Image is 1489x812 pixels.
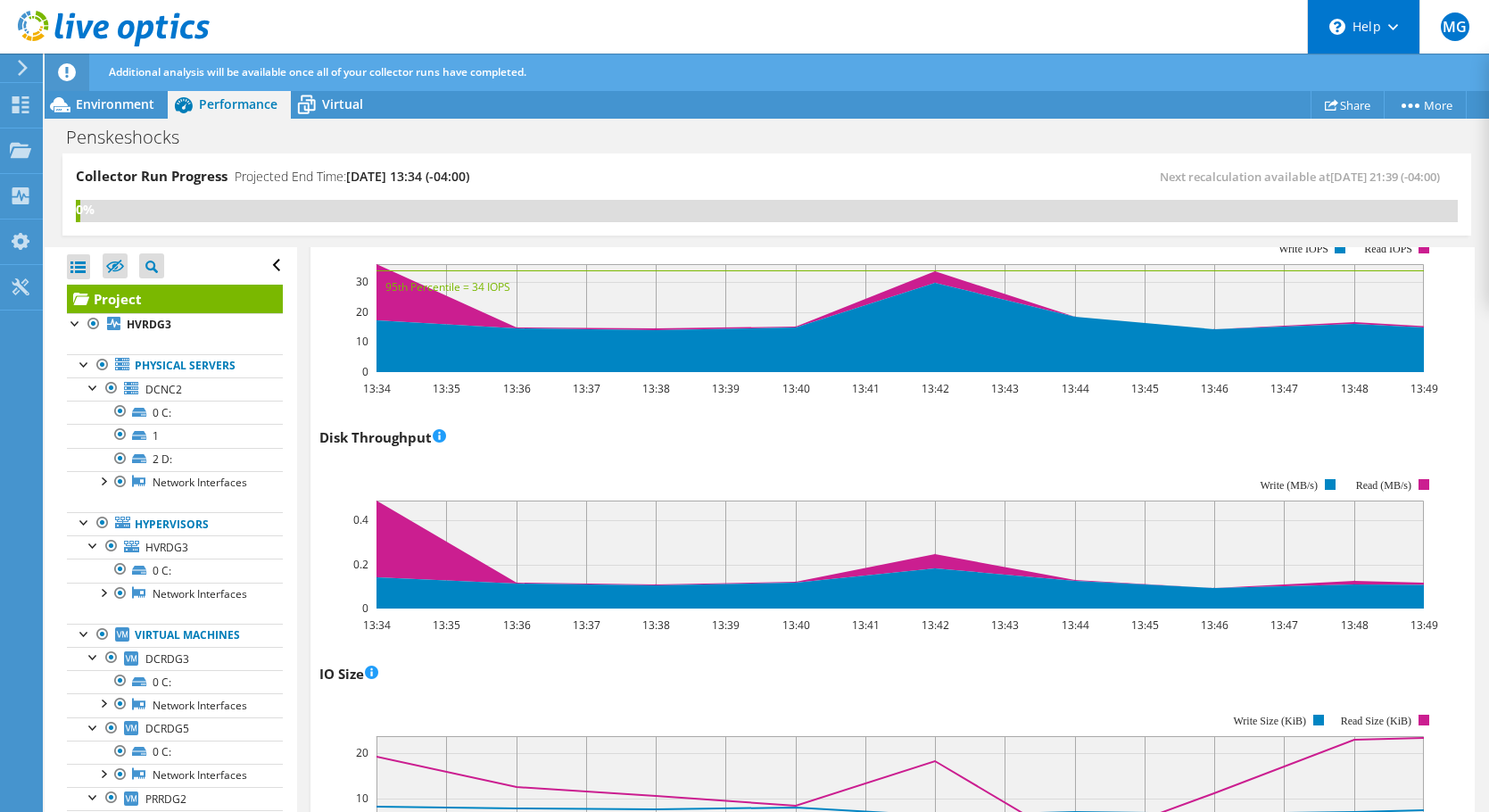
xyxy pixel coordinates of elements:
span: DCRDG3 [145,651,189,667]
a: HVRDG3 [67,535,283,559]
text: 13:37 [573,617,600,633]
a: Hypervisors [67,512,283,535]
a: Network Interfaces [67,583,283,606]
a: DCRDG5 [67,717,283,741]
text: 13:40 [782,381,810,396]
text: 13:41 [852,381,880,396]
h3: IO Size [319,664,378,684]
a: DCNC2 [67,377,283,401]
text: 13:43 [991,381,1019,396]
span: DCNC2 [145,382,182,397]
span: [DATE] 21:39 (-04:00) [1330,169,1440,185]
text: 20 [356,304,368,319]
text: 13:39 [712,381,740,396]
text: 13:46 [1201,381,1228,396]
a: Physical Servers [67,354,283,377]
a: Network Interfaces [67,471,283,494]
text: 20 [356,745,368,760]
a: Network Interfaces [67,693,283,717]
a: Project [67,285,283,313]
a: HVRDG3 [67,313,283,336]
text: 13:35 [433,381,460,396]
a: More [1384,91,1467,119]
text: 13:39 [712,617,740,633]
text: 0 [362,364,368,379]
span: Virtual [322,95,363,112]
text: Read Size (KiB) [1341,715,1411,727]
text: 0 [362,601,368,616]
text: 13:49 [1410,617,1438,633]
text: 13:45 [1131,381,1159,396]
text: 13:47 [1270,381,1298,396]
text: 13:44 [1062,617,1089,633]
text: 13:49 [1410,381,1438,396]
text: 13:41 [852,617,880,633]
a: 1 [67,424,283,447]
text: Write IOPS [1278,243,1328,255]
text: 13:37 [573,381,600,396]
text: 13:47 [1270,617,1298,633]
text: 13:46 [1201,617,1228,633]
a: 0 C: [67,559,283,582]
text: 13:42 [922,381,949,396]
text: 13:38 [642,617,670,633]
a: Virtual Machines [67,624,283,647]
text: 10 [356,334,368,349]
text: Write (MB/s) [1261,479,1319,492]
a: DCRDG3 [67,647,283,670]
text: Read IOPS [1365,243,1413,255]
div: 0% [76,200,80,220]
a: 2 D: [67,448,283,471]
span: Additional analysis will be available once all of your collector runs have completed. [109,64,526,79]
a: 0 C: [67,741,283,764]
text: 13:43 [991,617,1019,633]
text: 13:45 [1131,617,1159,633]
text: 13:42 [922,617,949,633]
text: 30 [356,274,368,289]
text: 13:40 [782,617,810,633]
text: 13:34 [363,617,391,633]
a: 0 C: [67,401,283,424]
span: Performance [199,95,277,112]
span: MG [1441,12,1469,41]
text: 13:36 [503,617,531,633]
text: 13:44 [1062,381,1089,396]
text: 95th Percentile = 34 IOPS [385,279,510,294]
text: 13:35 [433,617,460,633]
a: 0 C: [67,670,283,693]
svg: \n [1329,19,1345,35]
text: 13:38 [642,381,670,396]
span: HVRDG3 [145,540,188,555]
span: Environment [76,95,154,112]
span: PRRDG2 [145,791,186,807]
h4: Projected End Time: [235,167,469,186]
text: 13:34 [363,381,391,396]
h3: Disk Throughput [319,427,446,447]
a: Share [1311,91,1385,119]
h1: Penskeshocks [58,128,207,147]
text: 0.4 [353,512,368,527]
text: 0.2 [353,557,368,572]
text: 13:48 [1341,617,1369,633]
span: [DATE] 13:34 (-04:00) [346,168,469,185]
text: 10 [356,791,368,806]
a: PRRDG2 [67,787,283,810]
span: DCRDG5 [145,721,189,736]
text: 13:36 [503,381,531,396]
b: HVRDG3 [127,317,171,332]
text: Read (MB/s) [1356,479,1411,492]
a: Network Interfaces [67,764,283,787]
span: Next recalculation available at [1160,169,1449,185]
text: Write Size (KiB) [1234,715,1307,727]
text: 13:48 [1341,381,1369,396]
